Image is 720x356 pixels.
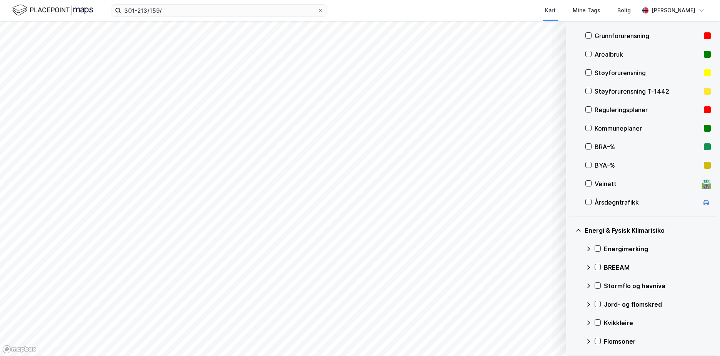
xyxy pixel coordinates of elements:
[595,50,701,59] div: Arealbruk
[595,124,701,133] div: Kommuneplaner
[595,198,698,207] div: Årsdøgntrafikk
[545,6,556,15] div: Kart
[652,6,695,15] div: [PERSON_NAME]
[585,226,711,235] div: Energi & Fysisk Klimarisiko
[604,281,711,291] div: Stormflo og havnivå
[595,161,701,170] div: BYA–%
[595,87,701,96] div: Støyforurensning T-1442
[573,6,600,15] div: Mine Tags
[604,263,711,272] div: BREEAM
[604,337,711,346] div: Flomsoner
[701,179,712,189] div: 🛣️
[121,5,317,16] input: Søk på adresse, matrikkel, gårdeiere, leietakere eller personer
[2,345,36,354] a: Mapbox homepage
[595,68,701,77] div: Støyforurensning
[595,179,698,188] div: Veinett
[595,31,701,40] div: Grunnforurensning
[604,244,711,254] div: Energimerking
[12,3,93,17] img: logo.f888ab2527a4732fd821a326f86c7f29.svg
[595,105,701,114] div: Reguleringsplaner
[617,6,631,15] div: Bolig
[604,318,711,327] div: Kvikkleire
[595,142,701,151] div: BRA–%
[604,300,711,309] div: Jord- og flomskred
[682,319,720,356] iframe: Chat Widget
